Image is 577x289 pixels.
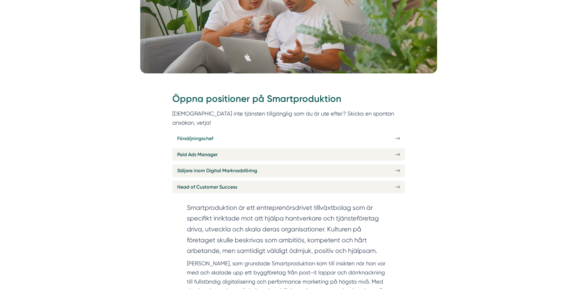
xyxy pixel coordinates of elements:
h2: Öppna positioner på Smartproduktion [172,92,405,109]
p: [DEMOGRAPHIC_DATA] inte tjänsten tillgänglig som du är ute efter? Skicka en spontan ansökan, vetja! [172,109,405,127]
span: Head of Customer Success [177,183,237,191]
section: Smartproduktion är ett entreprenörsdrivet tillväxtbolag som är specifikt inriktade mot att hjälpa... [187,202,390,259]
a: Head of Customer Success [172,181,405,193]
a: Försäljningschef [172,132,405,145]
span: Försäljningschef [177,135,213,142]
a: Paid Ads Manager [172,148,405,161]
a: Säljare inom Digital Marknadsföring [172,164,405,177]
span: Paid Ads Manager [177,151,217,158]
span: Säljare inom Digital Marknadsföring [177,167,257,174]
